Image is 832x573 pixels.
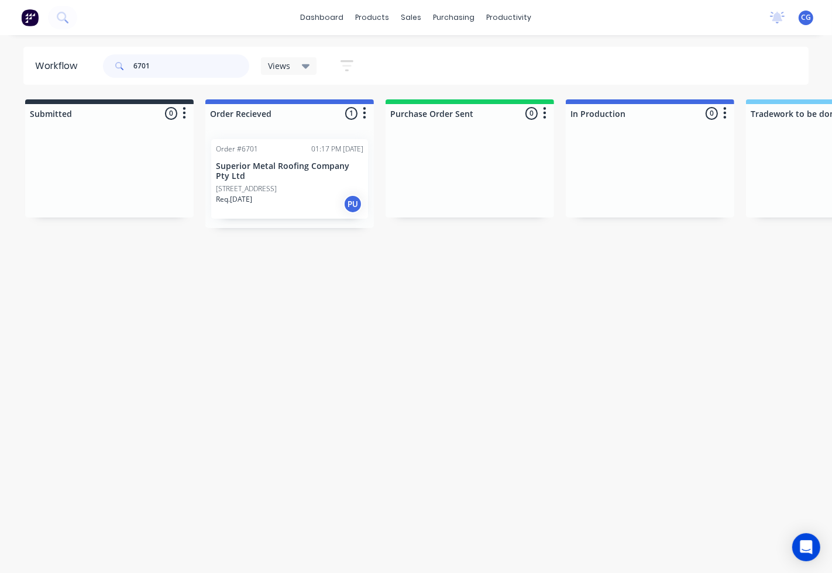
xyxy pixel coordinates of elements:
div: productivity [481,9,538,26]
p: Req. [DATE] [216,194,252,205]
div: purchasing [428,9,481,26]
a: dashboard [295,9,350,26]
div: Workflow [35,59,83,73]
span: Views [268,60,290,72]
div: 01:17 PM [DATE] [311,144,363,154]
img: Factory [21,9,39,26]
div: products [350,9,396,26]
p: [STREET_ADDRESS] [216,184,277,194]
p: Superior Metal Roofing Company Pty Ltd [216,161,363,181]
span: CG [801,12,811,23]
div: sales [396,9,428,26]
div: Order #670101:17 PM [DATE]Superior Metal Roofing Company Pty Ltd[STREET_ADDRESS]Req.[DATE]PU [211,139,368,219]
div: Order #6701 [216,144,258,154]
div: Open Intercom Messenger [792,533,820,561]
div: PU [343,195,362,213]
input: Search for orders... [133,54,249,78]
